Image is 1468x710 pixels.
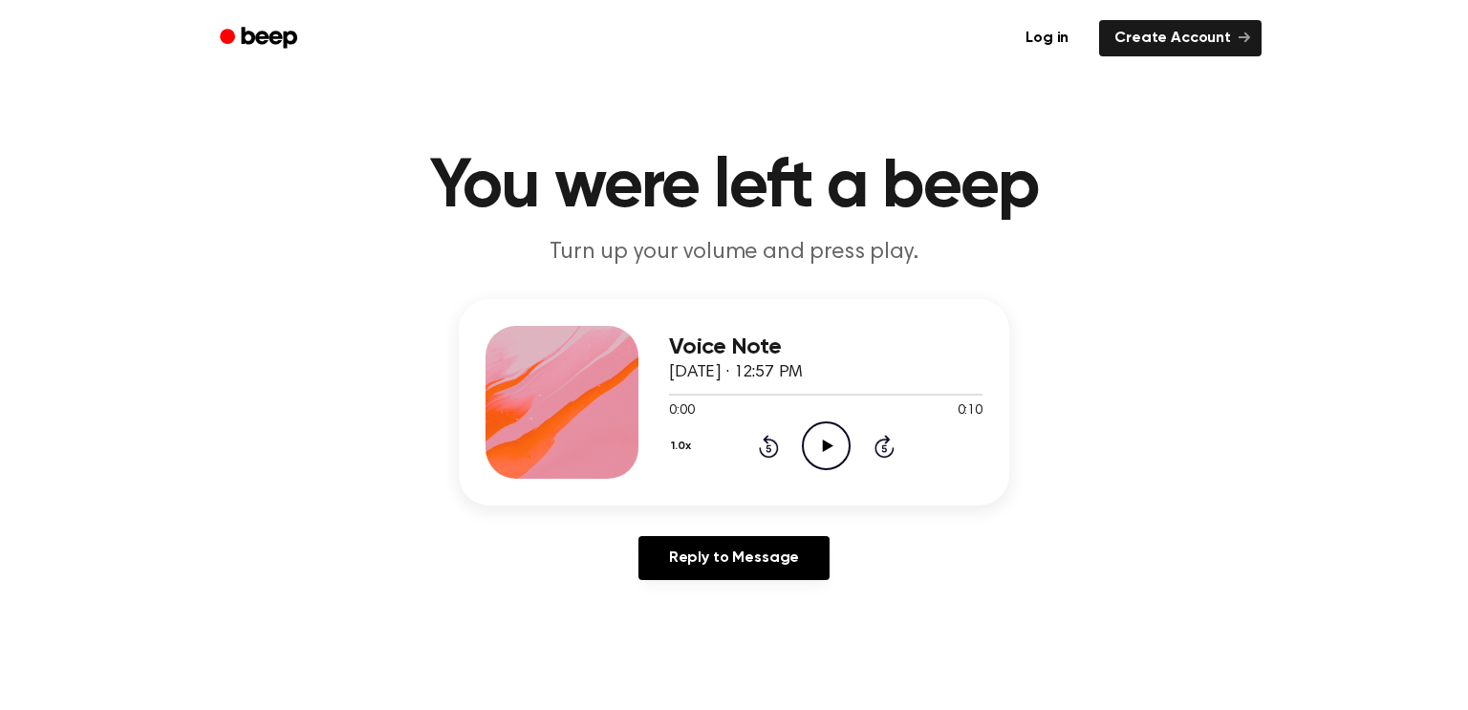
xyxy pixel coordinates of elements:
button: 1.0x [669,430,698,463]
p: Turn up your volume and press play. [367,237,1101,269]
span: [DATE] · 12:57 PM [669,364,803,381]
a: Log in [1006,16,1088,60]
a: Reply to Message [638,536,830,580]
h3: Voice Note [669,334,982,360]
h1: You were left a beep [245,153,1223,222]
a: Create Account [1099,20,1262,56]
span: 0:10 [958,401,982,421]
span: 0:00 [669,401,694,421]
a: Beep [206,20,314,57]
